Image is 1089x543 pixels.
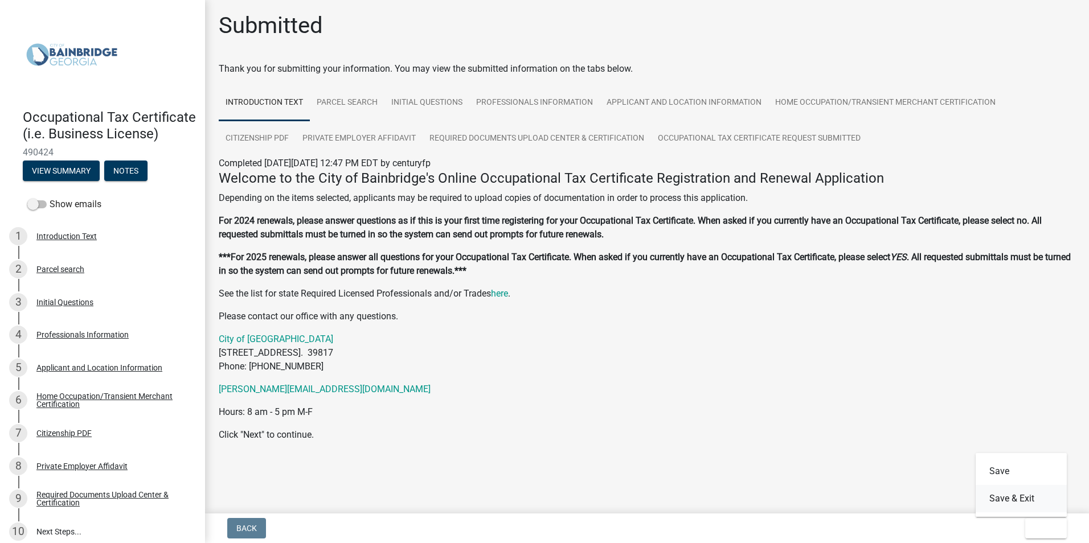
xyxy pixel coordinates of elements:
span: Exit [1034,524,1051,533]
div: 4 [9,326,27,344]
div: 9 [9,489,27,508]
a: Introduction Text [219,85,310,121]
div: 2 [9,260,27,278]
button: Back [227,518,266,538]
p: Hours: 8 am - 5 pm M-F [219,405,1075,419]
a: Professionals Information [469,85,600,121]
div: Professionals Information [36,331,129,339]
a: Required Documents Upload Center & Certification [423,121,651,157]
div: Initial Questions [36,298,93,306]
button: View Summary [23,161,100,181]
div: Parcel search [36,265,84,273]
strong: ***For 2025 renewals, please answer all questions for your Occupational Tax Certificate. When ask... [219,252,890,262]
wm-modal-confirm: Summary [23,167,100,176]
div: 10 [9,523,27,541]
a: Private Employer Affidavit [296,121,423,157]
div: Thank you for submitting your information. You may view the submitted information on the tabs below. [219,62,1075,76]
div: 7 [9,424,27,442]
span: Completed [DATE][DATE] 12:47 PM EDT by centuryfp [219,158,431,168]
label: Show emails [27,198,101,211]
button: Save [976,458,1067,485]
div: Required Documents Upload Center & Certification [36,491,187,507]
div: 1 [9,227,27,245]
div: Applicant and Location Information [36,364,162,372]
div: 8 [9,457,27,475]
a: Citizenship PDF [219,121,296,157]
div: Introduction Text [36,232,97,240]
wm-modal-confirm: Notes [104,167,148,176]
button: Exit [1025,518,1067,538]
p: See the list for state Required Licensed Professionals and/or Trades . [219,287,1075,301]
h4: Occupational Tax Certificate (i.e. Business License) [23,109,196,142]
div: 3 [9,293,27,311]
a: Home Occupation/Transient Merchant Certification [768,85,1002,121]
a: Parcel search [310,85,384,121]
div: 6 [9,391,27,409]
a: City of [GEOGRAPHIC_DATA] [219,334,333,344]
p: Click "Next" to continue. [219,428,1075,442]
div: Private Employer Affidavit [36,462,128,470]
div: Home Occupation/Transient Merchant Certification [36,392,187,408]
p: Depending on the items selected, applicants may be required to upload copies of documentation in ... [219,191,1075,205]
strong: . All requested submittals must be turned in so the system can send out prompts for future renewa... [219,252,1071,276]
strong: YES [890,252,907,262]
button: Notes [104,161,148,181]
img: City of Bainbridge, Georgia (Canceled) [23,12,121,97]
p: Please contact our office with any questions. [219,310,1075,323]
button: Save & Exit [976,485,1067,512]
a: [PERSON_NAME][EMAIL_ADDRESS][DOMAIN_NAME] [219,384,431,394]
div: Exit [976,453,1067,517]
a: Initial Questions [384,85,469,121]
h1: Submitted [219,12,323,39]
a: Applicant and Location Information [600,85,768,121]
span: Back [236,524,257,533]
span: 490424 [23,147,182,158]
p: [STREET_ADDRESS]. 39817 Phone: [PHONE_NUMBER] [219,332,1075,373]
div: 5 [9,359,27,377]
div: Citizenship PDF [36,429,92,437]
a: Occupational Tax Certificate Request Submitted [651,121,867,157]
strong: For 2024 renewals, please answer questions as if this is your first time registering for your Occ... [219,215,1042,240]
h4: Welcome to the City of Bainbridge's Online Occupational Tax Certificate Registration and Renewal ... [219,170,1075,187]
a: here [491,288,508,299]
